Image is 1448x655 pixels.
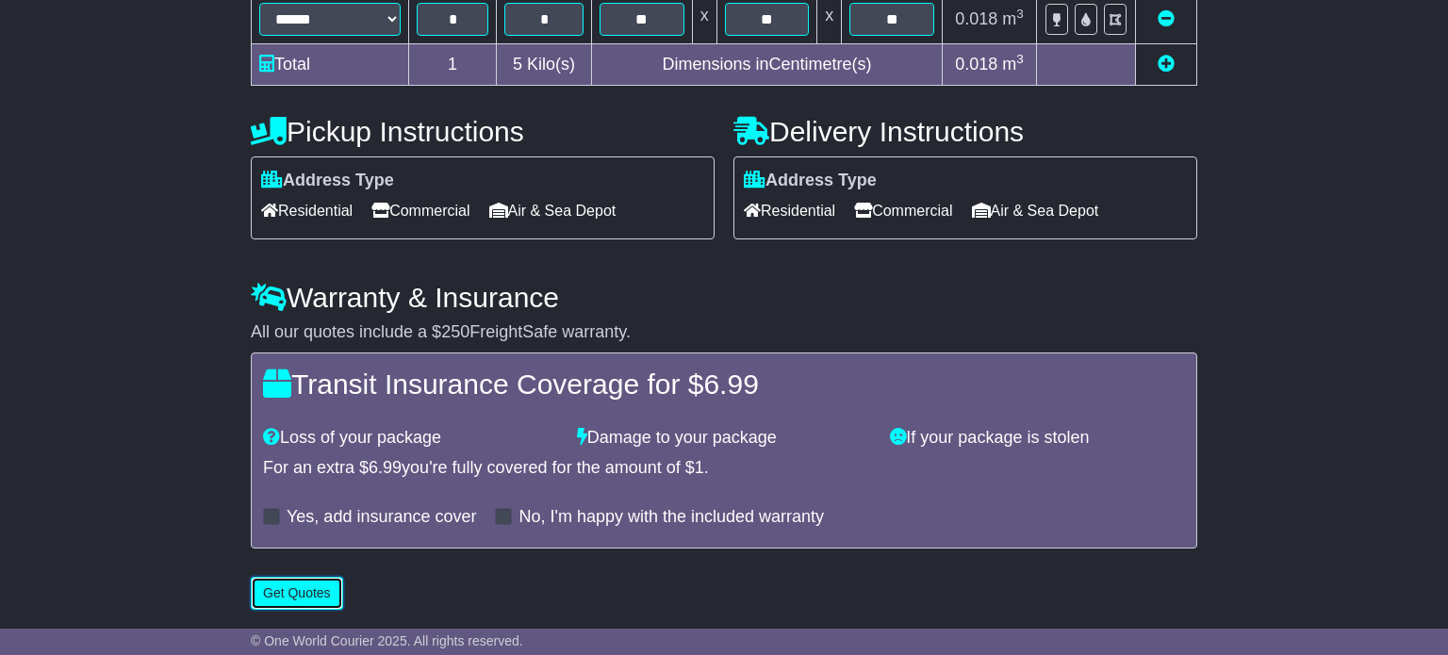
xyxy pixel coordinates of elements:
span: Residential [261,196,353,225]
div: Loss of your package [254,428,568,449]
label: Address Type [744,171,877,191]
button: Get Quotes [251,577,343,610]
div: Damage to your package [568,428,881,449]
span: m [1002,55,1024,74]
a: Remove this item [1158,9,1175,28]
td: Kilo(s) [497,44,592,86]
span: m [1002,9,1024,28]
span: 0.018 [955,9,997,28]
h4: Pickup Instructions [251,116,715,147]
span: Residential [744,196,835,225]
span: Commercial [854,196,952,225]
td: Dimensions in Centimetre(s) [591,44,942,86]
span: 5 [513,55,522,74]
label: No, I'm happy with the included warranty [518,507,824,528]
span: 6.99 [369,458,402,477]
label: Yes, add insurance cover [287,507,476,528]
a: Add new item [1158,55,1175,74]
span: © One World Courier 2025. All rights reserved. [251,633,523,648]
sup: 3 [1016,52,1024,66]
sup: 3 [1016,7,1024,21]
span: 1 [695,458,704,477]
span: 6.99 [703,368,758,400]
h4: Transit Insurance Coverage for $ [263,368,1185,400]
div: For an extra $ you're fully covered for the amount of $ . [263,458,1185,479]
td: 1 [409,44,497,86]
td: Total [252,44,409,86]
span: Air & Sea Depot [489,196,617,225]
h4: Delivery Instructions [733,116,1197,147]
h4: Warranty & Insurance [251,282,1197,313]
span: Air & Sea Depot [972,196,1099,225]
span: 250 [441,322,469,341]
span: Commercial [371,196,469,225]
span: 0.018 [955,55,997,74]
div: All our quotes include a $ FreightSafe warranty. [251,322,1197,343]
div: If your package is stolen [880,428,1194,449]
label: Address Type [261,171,394,191]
